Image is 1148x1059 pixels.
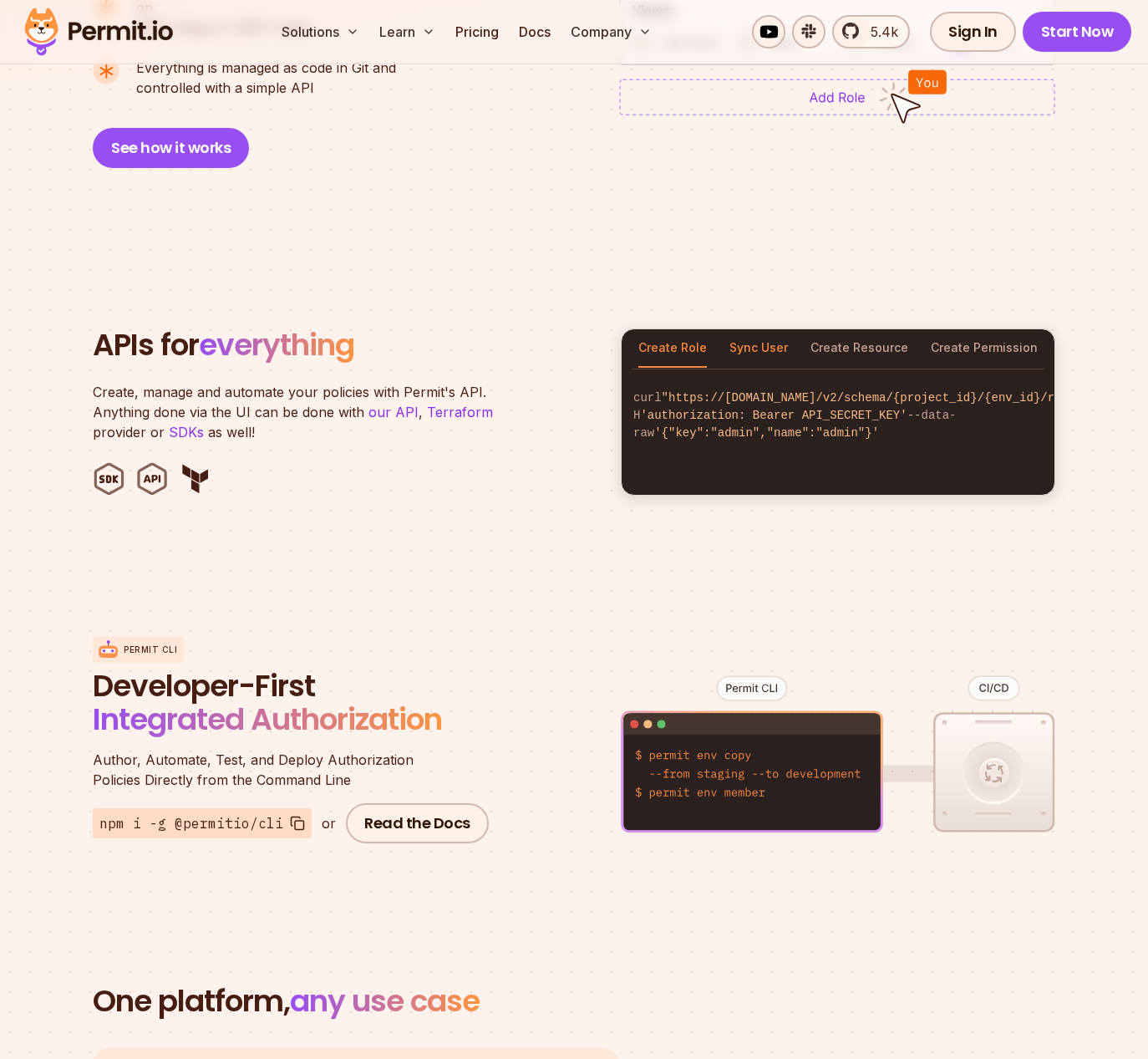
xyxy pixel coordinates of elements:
h2: APIs for [93,328,601,362]
a: Docs [512,15,557,48]
img: Permit logo [17,3,180,60]
span: '{"key":"admin","name":"admin"}' [654,426,879,440]
span: Integrated Authorization [93,698,442,741]
button: See how it works [93,128,249,168]
span: Developer-First [93,670,494,703]
a: Start Now [1023,12,1132,52]
a: 5.4k [832,15,910,48]
p: Policies Directly from the Command Line [93,750,494,790]
button: Company [564,15,658,48]
button: Sync User [729,329,788,368]
button: Create Role [638,329,707,368]
span: Everything is managed as code in Git and [136,58,396,78]
code: curl -H --data-raw [622,376,1054,456]
span: npm i -g @permitio/cli [99,813,283,833]
div: or [322,813,336,833]
a: SDKs [169,424,204,440]
span: Author, Automate, Test, and Deploy Authorization [93,750,494,770]
button: Solutions [275,15,366,48]
a: Sign In [930,12,1016,52]
span: 5.4k [861,22,898,42]
button: Create Resource [810,329,908,368]
a: Terraform [427,404,493,420]
a: Pricing [449,15,505,48]
h2: One platform, [93,985,1055,1018]
a: our API [368,404,419,420]
p: Create, manage and automate your policies with Permit's API. Anything done via the UI can be done... [93,382,511,442]
p: controlled with a simple API [136,58,396,98]
button: Learn [373,15,442,48]
span: any use case [290,980,480,1022]
span: 'authorization: Bearer API_SECRET_KEY' [640,409,907,422]
button: npm i -g @permitio/cli [93,808,312,838]
p: Permit CLI [124,644,177,656]
a: Read the Docs [346,803,489,843]
span: "https://[DOMAIN_NAME]/v2/schema/{project_id}/{env_id}/roles" [662,391,1090,405]
span: everything [199,323,354,366]
button: Create Permission [931,329,1038,368]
